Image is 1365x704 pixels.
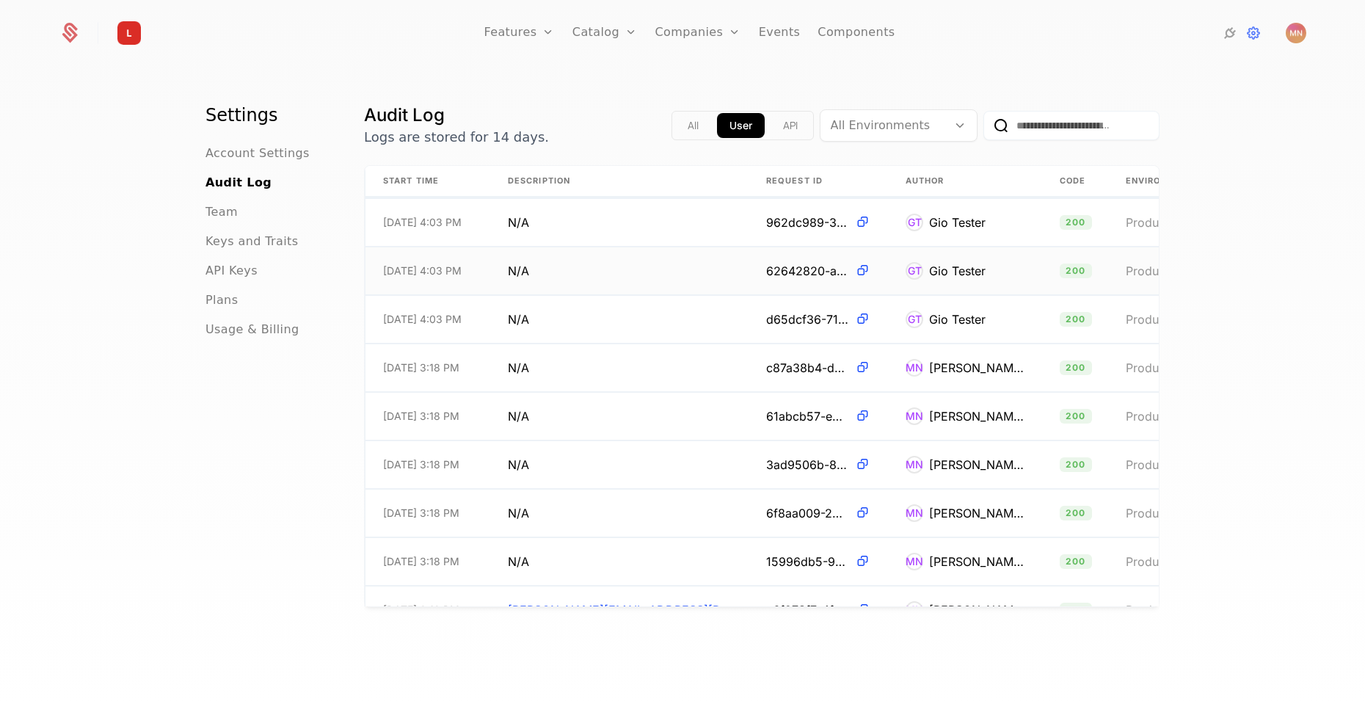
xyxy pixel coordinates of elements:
th: Description [490,166,749,197]
a: Account Settings [205,145,310,162]
a: Audit Log [205,174,272,192]
span: 15996db5-9585-4e67-b48c-0e7f48e4c51b [766,553,849,570]
span: Production [1126,506,1186,520]
span: 200 [1060,312,1092,327]
span: [DATE] 3:18 PM [383,360,459,375]
span: 3ad9506b-8ac7-4927-8204-263a48cc512e [766,456,849,473]
p: Logs are stored for 14 days. [364,127,549,148]
span: Production [1126,409,1186,424]
button: api [771,113,810,138]
nav: Main [205,104,329,338]
div: GT [906,262,923,280]
a: Usage & Billing [205,321,299,338]
a: API Keys [205,262,258,280]
span: N/A [508,407,529,425]
button: all [675,113,711,138]
a: Settings [1245,24,1262,42]
span: 61abcb57-e561-4cc2-8aeb-2dc4cc9223fd [766,407,849,425]
div: Gio Tester [929,262,986,280]
span: N/A [508,311,529,328]
span: Production [1126,603,1186,617]
span: 962dc989-3396-471d-bb2f-f63384d260dd [766,214,849,231]
div: [PERSON_NAME] [929,601,1024,619]
button: app [717,113,765,138]
span: 62642820-a086-421c-98bf-7cb9b793cd71 [766,262,849,280]
div: GT [906,311,923,328]
span: N/A [508,359,529,377]
span: N/A [508,553,529,570]
span: 200 [1060,603,1092,617]
a: Team [205,203,238,221]
span: [PERSON_NAME][EMAIL_ADDRESS][PERSON_NAME][DOMAIN_NAME] [508,603,901,617]
span: Production [1126,360,1186,375]
th: Start Time [365,166,490,197]
span: 200 [1060,409,1092,424]
div: [PERSON_NAME] [929,359,1024,377]
span: [DATE] 4:03 PM [383,312,462,327]
span: 200 [1060,554,1092,569]
h1: Settings [205,104,329,127]
span: [DATE] 4:03 PM [383,264,462,278]
span: mariusz.niemiec@widelab.com company deleted [508,601,731,619]
span: N/A [508,262,529,280]
th: Code [1042,166,1108,197]
div: MN [906,601,923,619]
span: N/A [508,456,529,473]
div: [PERSON_NAME] [929,456,1024,473]
span: [DATE] 3:18 PM [383,457,459,472]
span: Production [1126,554,1186,569]
div: Gio Tester [929,214,986,231]
span: c87a38b4-de43-40a0-aabf-243e1a437b23 [766,359,849,377]
div: MN [906,553,923,570]
div: MN [906,407,923,425]
div: Gio Tester [929,311,986,328]
h1: Audit Log [364,104,549,127]
span: Production [1126,264,1186,278]
span: [DATE] 3:18 PM [383,603,459,617]
th: Author [888,166,1042,197]
span: 200 [1060,506,1092,520]
div: [PERSON_NAME] [929,553,1024,570]
th: Environment [1108,166,1255,197]
span: 200 [1060,360,1092,375]
span: Production [1126,215,1186,230]
div: GT [906,214,923,231]
img: GetLatka [112,15,147,51]
span: N/A [508,214,529,231]
button: Open user button [1286,23,1306,43]
span: Production [1126,312,1186,327]
span: 200 [1060,457,1092,472]
div: MN [906,456,923,473]
a: Keys and Traits [205,233,298,250]
span: [DATE] 3:18 PM [383,409,459,424]
span: [DATE] 3:18 PM [383,506,459,520]
div: MN [906,504,923,522]
span: 200 [1060,215,1092,230]
img: Mariusz Niemiec [1286,23,1306,43]
span: N/A [508,504,529,522]
a: Plans [205,291,238,309]
span: Production [1126,457,1186,472]
span: 6f8aa009-24a0-445d-b00f-3193a8bac6f7 [766,504,849,522]
a: Integrations [1221,24,1239,42]
span: 200 [1060,264,1092,278]
div: [PERSON_NAME] [929,407,1024,425]
span: [DATE] 4:03 PM [383,215,462,230]
div: [PERSON_NAME] [929,504,1024,522]
span: a6f278f7-4fa5-402a-a8a5-c39eecb1fb52 [766,601,849,619]
div: Text alignment [671,111,814,140]
th: Request ID [749,166,888,197]
div: MN [906,359,923,377]
span: [DATE] 3:18 PM [383,554,459,569]
span: d65dcf36-715e-4665-8351-267cbc1271f0 [766,311,849,328]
